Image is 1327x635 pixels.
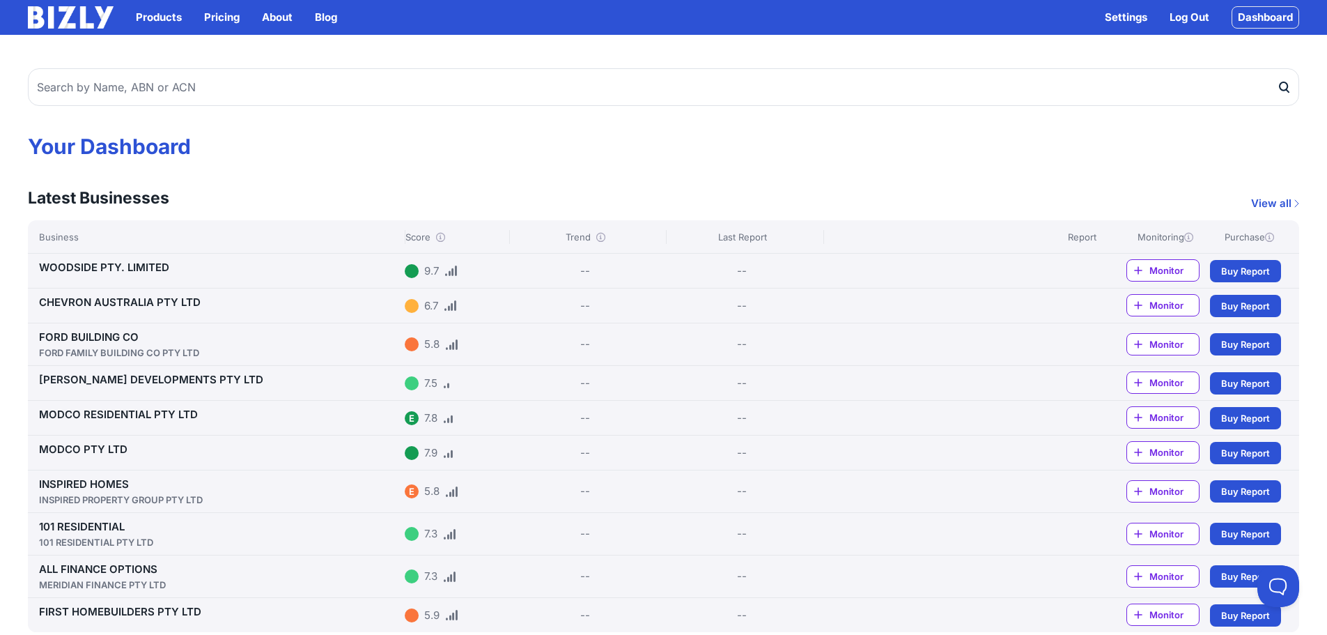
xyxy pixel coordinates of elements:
span: Monitor [1149,298,1199,312]
a: Buy Report [1210,565,1281,588]
iframe: Toggle Customer Support [1257,565,1299,607]
div: 9.7 [424,263,439,280]
span: Buy Report [1221,527,1270,541]
div: -- [666,259,817,282]
div: 7.3 [424,526,437,542]
a: INSPIRED HOMESINSPIRED PROPERTY GROUP PTY LTD [39,477,399,507]
a: Monitor [1126,565,1200,588]
div: -- [666,561,817,592]
div: INSPIRED PROPERTY GROUP PTY LTD [39,493,399,507]
h1: Your Dashboard [28,134,1299,159]
input: Search by Name, ABN or ACN [28,68,1299,106]
div: Purchase [1210,230,1288,244]
div: -- [666,329,817,360]
div: Trend [509,230,660,244]
div: -- [580,568,590,585]
div: 101 RESIDENTIAL PTY LTD [39,535,399,549]
div: -- [666,406,817,429]
button: Products [136,9,182,26]
div: -- [666,519,817,549]
div: Last Report [666,230,817,244]
a: Dashboard [1232,6,1299,29]
span: Buy Report [1221,299,1270,313]
span: Buy Report [1221,264,1270,278]
a: Buy Report [1210,333,1281,355]
a: Buy Report [1210,407,1281,429]
div: -- [580,298,590,314]
span: Buy Report [1221,569,1270,583]
div: -- [580,263,590,280]
a: Settings [1105,9,1147,26]
div: 5.8 [424,483,440,500]
a: MODCO RESIDENTIAL PTY LTD [39,408,198,421]
span: Buy Report [1221,337,1270,351]
div: E [405,484,419,498]
div: Score [405,230,504,244]
span: Monitor [1149,411,1199,424]
div: -- [666,604,817,627]
span: Monitor [1149,337,1199,351]
div: 5.8 [424,336,440,353]
a: Monitor [1126,406,1200,429]
span: Buy Report [1221,411,1270,425]
div: 7.3 [424,568,437,585]
div: -- [580,445,590,461]
a: Buy Report [1210,442,1281,464]
div: FORD FAMILY BUILDING CO PTY LTD [39,346,399,360]
a: Monitor [1126,372,1200,394]
div: -- [580,336,590,353]
span: Monitor [1149,527,1199,541]
div: Business [39,230,399,244]
div: Monitoring [1126,230,1204,244]
span: Buy Report [1221,446,1270,460]
a: About [262,9,293,26]
a: CHEVRON AUSTRALIA PTY LTD [39,296,201,309]
div: 7.5 [424,375,437,392]
a: View all [1251,195,1299,212]
h3: Latest Businesses [28,187,169,209]
a: Monitor [1126,480,1200,503]
div: -- [580,607,590,624]
a: FORD BUILDING COFORD FAMILY BUILDING CO PTY LTD [39,330,399,360]
span: Monitor [1149,445,1199,459]
div: -- [580,526,590,542]
a: Monitor [1126,604,1200,626]
a: 101 RESIDENTIAL101 RESIDENTIAL PTY LTD [39,520,399,549]
a: Pricing [204,9,240,26]
span: Buy Report [1221,376,1270,390]
div: 7.8 [424,410,437,427]
span: Monitor [1149,608,1199,622]
a: MODCO PTY LTD [39,443,127,456]
a: Monitor [1126,441,1200,464]
a: Buy Report [1210,295,1281,317]
div: 5.9 [424,607,440,624]
a: Buy Report [1210,372,1281,395]
div: MERIDIAN FINANCE PTY LTD [39,578,399,592]
div: E [405,411,419,425]
div: Report [1043,230,1121,244]
a: Buy Report [1210,480,1281,503]
a: [PERSON_NAME] DEVELOPMENTS PTY LTD [39,373,263,386]
span: Monitor [1149,376,1199,390]
a: FIRST HOMEBUILDERS PTY LTD [39,605,201,618]
div: -- [666,441,817,464]
span: Monitor [1149,263,1199,277]
span: Monitor [1149,484,1199,498]
a: Monitor [1126,294,1200,316]
a: Monitor [1126,523,1200,545]
a: Monitor [1126,259,1200,282]
a: Buy Report [1210,604,1281,627]
div: 7.9 [424,445,437,461]
a: Buy Report [1210,260,1281,282]
div: -- [580,410,590,427]
div: -- [580,483,590,500]
a: Buy Report [1210,523,1281,545]
div: -- [666,372,817,395]
div: 6.7 [424,298,438,314]
a: Log Out [1170,9,1209,26]
a: Blog [315,9,337,26]
a: WOODSIDE PTY. LIMITED [39,261,169,274]
div: -- [580,375,590,392]
div: -- [666,294,817,317]
a: ALL FINANCE OPTIONSMERIDIAN FINANCE PTY LTD [39,563,399,592]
